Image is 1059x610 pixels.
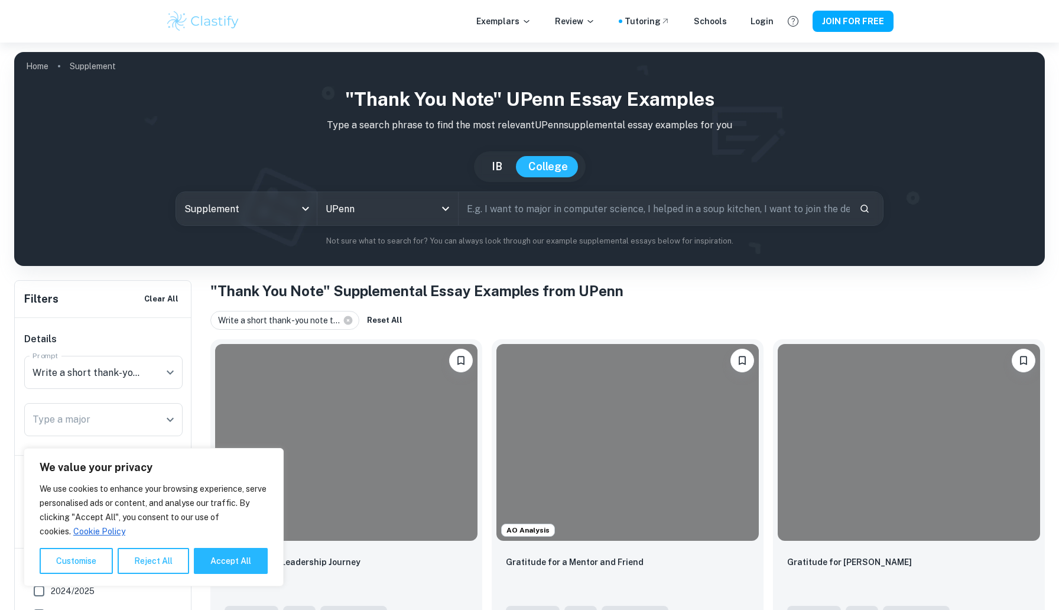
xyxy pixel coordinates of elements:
[787,556,912,569] p: Gratitude for Mrs. Harrison
[555,15,595,28] p: Review
[176,192,317,225] div: Supplement
[218,314,345,327] span: Write a short thank-you note t...
[506,556,644,569] p: Gratitude for a Mentor and Friend
[40,460,268,475] p: We value your privacy
[437,200,454,217] button: Open
[194,548,268,574] button: Accept All
[210,280,1045,301] h1: "Thank You Note" Supplemental Essay Examples from UPenn
[24,332,183,346] h6: Details
[14,52,1045,266] img: profile cover
[24,291,59,307] h6: Filters
[162,364,178,381] button: Open
[1012,349,1035,372] button: Please log in to bookmark exemplars
[24,235,1035,247] p: Not sure what to search for? You can always look through our example supplemental essays below fo...
[165,9,241,33] img: Clastify logo
[73,526,126,537] a: Cookie Policy
[141,290,181,308] button: Clear All
[51,585,95,598] span: 2024/2025
[476,15,531,28] p: Exemplars
[694,15,727,28] a: Schools
[225,556,360,569] p: Unveiling the Leadership Journey
[162,411,178,428] button: Open
[70,60,116,73] p: Supplement
[33,351,59,361] label: Prompt
[210,311,359,330] div: Write a short thank-you note t...
[449,349,473,372] button: Please log in to bookmark exemplars
[813,11,894,32] button: JOIN FOR FREE
[118,548,189,574] button: Reject All
[480,156,514,177] button: IB
[855,199,875,219] button: Search
[783,11,803,31] button: Help and Feedback
[24,118,1035,132] p: Type a search phrase to find the most relevant UPenn supplemental essay examples for you
[502,525,554,536] span: AO Analysis
[40,548,113,574] button: Customise
[24,448,284,586] div: We value your privacy
[730,349,754,372] button: Please log in to bookmark exemplars
[459,192,850,225] input: E.g. I want to major in computer science, I helped in a soup kitchen, I want to join the debate t...
[625,15,670,28] a: Tutoring
[364,312,405,329] button: Reset All
[40,482,268,538] p: We use cookies to enhance your browsing experience, serve personalised ads or content, and analys...
[751,15,774,28] a: Login
[24,85,1035,113] h1: "Thank You Note" UPenn Essay Examples
[26,58,48,74] a: Home
[516,156,580,177] button: College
